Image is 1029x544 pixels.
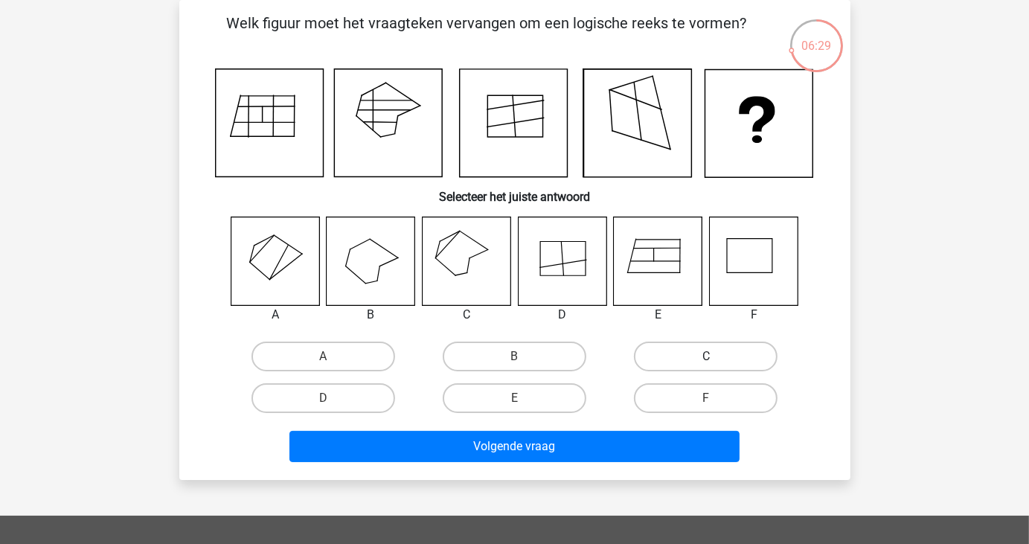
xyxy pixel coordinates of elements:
label: E [443,383,586,413]
div: D [507,306,619,324]
button: Volgende vraag [289,431,740,462]
div: E [602,306,714,324]
label: C [634,342,778,371]
div: F [698,306,810,324]
div: B [315,306,427,324]
label: F [634,383,778,413]
h6: Selecteer het juiste antwoord [203,178,827,204]
div: 06:29 [789,18,844,55]
label: D [251,383,395,413]
label: A [251,342,395,371]
label: B [443,342,586,371]
div: A [219,306,332,324]
p: Welk figuur moet het vraagteken vervangen om een logische reeks te vormen? [203,12,771,57]
div: C [411,306,523,324]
